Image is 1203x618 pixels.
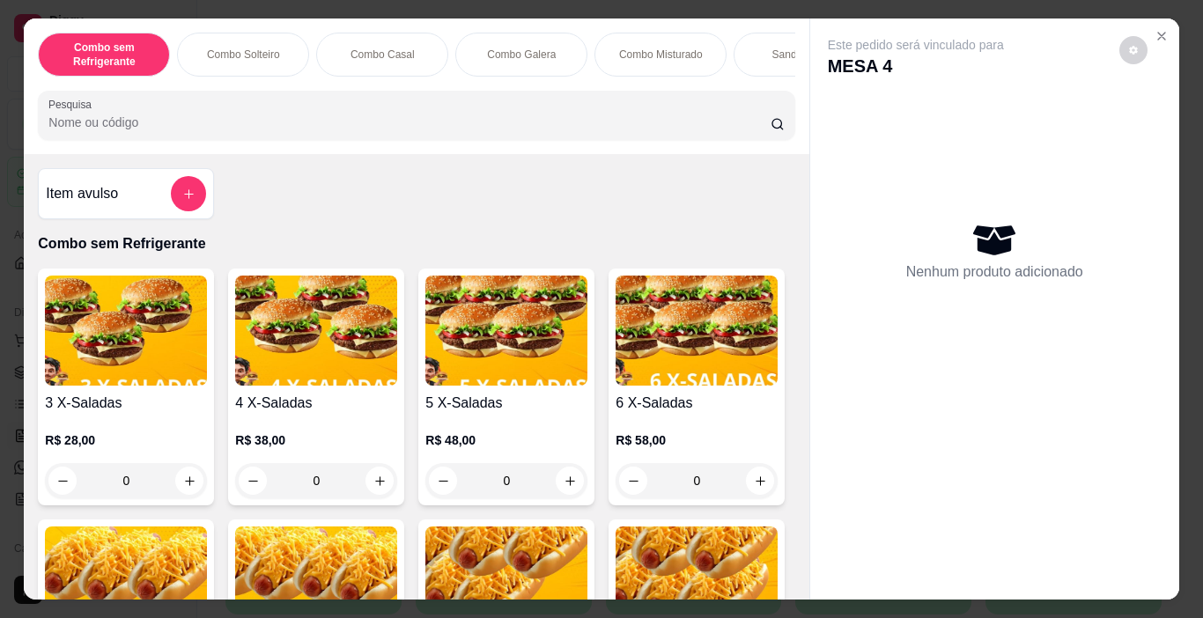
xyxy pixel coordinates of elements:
button: increase-product-quantity [556,467,584,495]
p: Combo Solteiro [207,48,280,62]
img: product-image [45,276,207,386]
p: Combo Galera [487,48,556,62]
button: increase-product-quantity [365,467,394,495]
button: decrease-product-quantity [1119,36,1148,64]
h4: 3 X-Saladas [45,393,207,414]
h4: 5 X-Saladas [425,393,587,414]
p: Combo sem Refrigerante [53,40,155,69]
p: R$ 58,00 [616,431,778,449]
button: decrease-product-quantity [48,467,77,495]
p: Combo Casal [351,48,415,62]
input: Pesquisa [48,114,771,131]
p: R$ 28,00 [45,431,207,449]
p: Sanduíches [772,48,828,62]
p: MESA 4 [828,54,1004,78]
h4: 6 X-Saladas [616,393,778,414]
h4: Item avulso [46,183,118,204]
button: increase-product-quantity [175,467,203,495]
p: Nenhum produto adicionado [906,261,1083,283]
label: Pesquisa [48,97,98,112]
p: R$ 48,00 [425,431,587,449]
p: Combo sem Refrigerante [38,233,794,254]
button: decrease-product-quantity [239,467,267,495]
button: add-separate-item [171,176,206,211]
p: Combo Misturado [619,48,703,62]
button: decrease-product-quantity [619,467,647,495]
h4: 4 X-Saladas [235,393,397,414]
button: increase-product-quantity [746,467,774,495]
p: Este pedido será vinculado para [828,36,1004,54]
img: product-image [616,276,778,386]
img: product-image [425,276,587,386]
img: product-image [235,276,397,386]
button: Close [1148,22,1176,50]
p: R$ 38,00 [235,431,397,449]
button: decrease-product-quantity [429,467,457,495]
